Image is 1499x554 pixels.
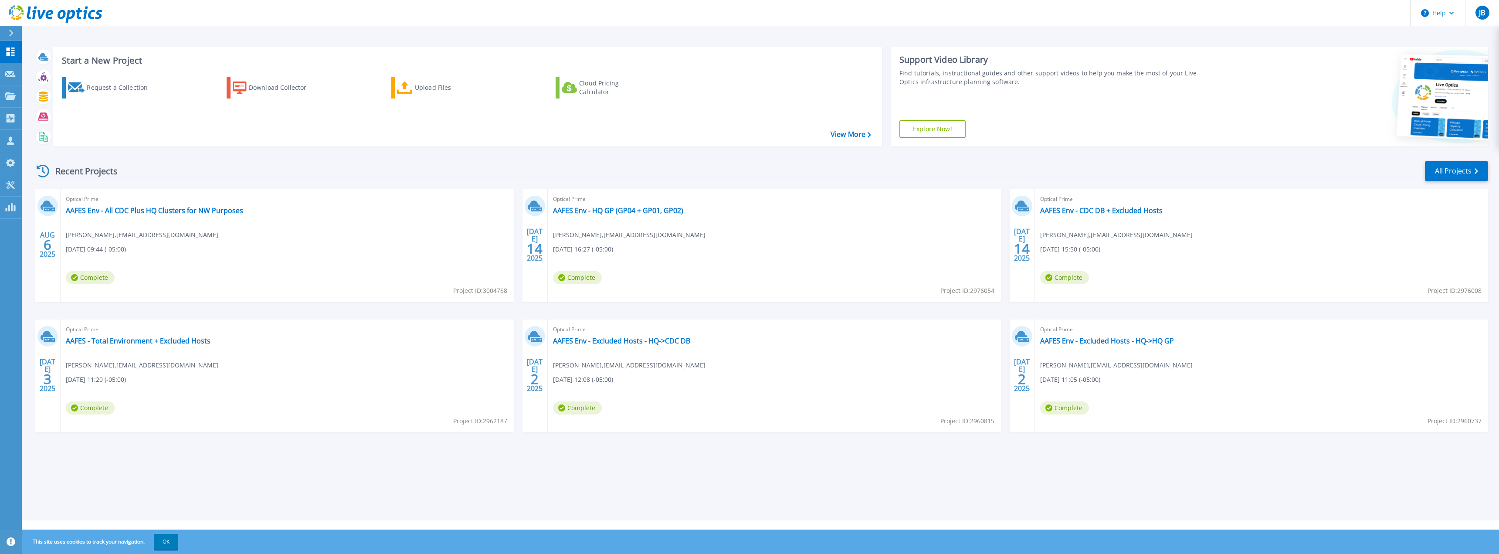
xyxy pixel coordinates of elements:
span: Complete [1040,401,1089,415]
div: Find tutorials, instructional guides and other support videos to help you make the most of your L... [899,69,1211,86]
a: View More [831,130,871,139]
div: Download Collector [249,79,319,96]
span: 2 [531,375,539,383]
span: Project ID: 2962187 [453,416,507,426]
span: 3 [44,375,51,383]
span: Optical Prime [66,325,509,334]
h3: Start a New Project [62,56,871,65]
span: [PERSON_NAME] , [EMAIL_ADDRESS][DOMAIN_NAME] [66,230,218,240]
div: [DATE] 2025 [1014,359,1030,391]
span: [PERSON_NAME] , [EMAIL_ADDRESS][DOMAIN_NAME] [1040,230,1193,240]
span: Project ID: 2976054 [940,286,994,296]
span: Complete [553,401,602,415]
a: AAFES Env - Excluded Hosts - HQ->HQ GP [1040,336,1174,345]
span: Optical Prime [1040,325,1483,334]
span: 6 [44,241,51,248]
div: Support Video Library [899,54,1211,65]
span: Optical Prime [553,325,996,334]
a: AAFES Env - Excluded Hosts - HQ->CDC DB [553,336,690,345]
span: [PERSON_NAME] , [EMAIL_ADDRESS][DOMAIN_NAME] [66,360,218,370]
a: Upload Files [391,77,488,99]
span: [DATE] 12:08 (-05:00) [553,375,613,384]
span: Complete [66,271,115,284]
div: [DATE] 2025 [39,359,56,391]
span: Complete [1040,271,1089,284]
div: Upload Files [415,79,485,96]
span: 14 [527,245,543,252]
span: Complete [66,401,115,415]
span: Optical Prime [1040,194,1483,204]
div: [DATE] 2025 [526,229,543,261]
a: All Projects [1425,161,1488,181]
span: [PERSON_NAME] , [EMAIL_ADDRESS][DOMAIN_NAME] [1040,360,1193,370]
div: [DATE] 2025 [526,359,543,391]
span: [DATE] 15:50 (-05:00) [1040,245,1100,254]
span: [DATE] 16:27 (-05:00) [553,245,613,254]
span: This site uses cookies to track your navigation. [24,534,178,550]
a: Explore Now! [899,120,966,138]
span: Project ID: 2960815 [940,416,994,426]
span: [DATE] 09:44 (-05:00) [66,245,126,254]
span: 14 [1014,245,1030,252]
a: AAFES Env - CDC DB + Excluded Hosts [1040,206,1163,215]
a: Download Collector [227,77,324,99]
span: [DATE] 11:20 (-05:00) [66,375,126,384]
div: Recent Projects [34,160,129,182]
span: Complete [553,271,602,284]
button: OK [154,534,178,550]
div: AUG 2025 [39,229,56,261]
a: AAFES Env - All CDC Plus HQ Clusters for NW Purposes [66,206,243,215]
span: Project ID: 3004788 [453,286,507,296]
span: [PERSON_NAME] , [EMAIL_ADDRESS][DOMAIN_NAME] [553,230,705,240]
span: [PERSON_NAME] , [EMAIL_ADDRESS][DOMAIN_NAME] [553,360,705,370]
a: Request a Collection [62,77,159,99]
div: Cloud Pricing Calculator [579,79,649,96]
span: Project ID: 2960737 [1428,416,1482,426]
span: 2 [1018,375,1026,383]
a: Cloud Pricing Calculator [556,77,653,99]
span: Optical Prime [66,194,509,204]
span: [DATE] 11:05 (-05:00) [1040,375,1100,384]
span: JB [1479,9,1485,16]
a: AAFES Env - HQ GP (GP04 + GP01, GP02) [553,206,683,215]
a: AAFES - Total Environment + Excluded Hosts [66,336,210,345]
div: Request a Collection [87,79,156,96]
div: [DATE] 2025 [1014,229,1030,261]
span: Optical Prime [553,194,996,204]
span: Project ID: 2976008 [1428,286,1482,296]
